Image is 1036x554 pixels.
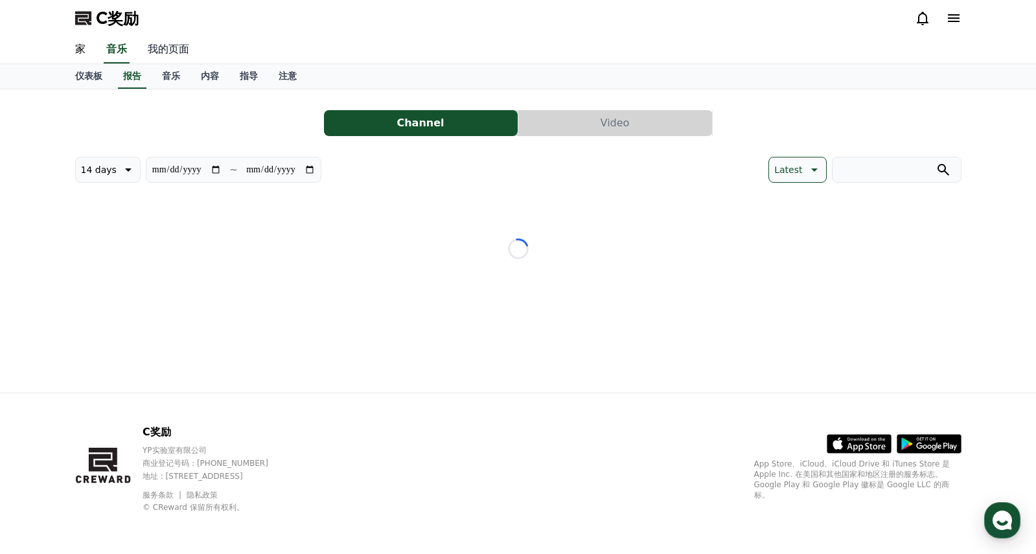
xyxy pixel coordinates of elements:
font: C奖励 [143,426,171,438]
a: Messages [86,411,167,443]
font: C奖励 [96,9,139,27]
button: Latest [768,157,826,183]
a: 我的页面 [137,36,200,63]
a: 音乐 [104,36,130,63]
p: Latest [774,161,802,179]
font: 报告 [123,71,141,81]
a: 内容 [190,64,229,89]
font: 音乐 [162,71,180,81]
p: ~ [229,162,238,178]
font: 家 [75,43,86,55]
a: 注意 [268,64,307,89]
a: 指导 [229,64,268,89]
a: 隐私政策 [187,491,218,500]
font: 我的页面 [148,43,189,55]
a: 家 [65,36,96,63]
a: 服务条款 [143,491,183,500]
font: 仪表板 [75,71,102,81]
font: YP实验室有限公司 [143,446,207,455]
span: Home [33,430,56,441]
a: 音乐 [152,64,190,89]
font: © CReward 保留所有权利。 [143,503,244,512]
a: Video [518,110,713,136]
a: 报告 [118,64,146,89]
font: 指导 [240,71,258,81]
a: C奖励 [75,8,139,29]
font: 内容 [201,71,219,81]
span: Settings [192,430,224,441]
a: 仪表板 [65,64,113,89]
a: Settings [167,411,249,443]
span: Messages [108,431,146,441]
a: Home [4,411,86,443]
font: 音乐 [106,43,127,55]
p: 14 days [81,161,117,179]
a: Channel [324,110,518,136]
button: Channel [324,110,518,136]
font: App Store、iCloud、iCloud Drive 和 iTunes Store 是 Apple Inc. 在美国和其他国家和地区注册的服务标志。Google Play 和 Google... [754,459,950,500]
font: 地址 : [STREET_ADDRESS] [143,472,243,481]
button: 14 days [75,157,141,183]
font: 服务条款 [143,491,174,500]
font: 注意 [279,71,297,81]
font: 商业登记号码：[PHONE_NUMBER] [143,459,268,468]
button: Video [518,110,712,136]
